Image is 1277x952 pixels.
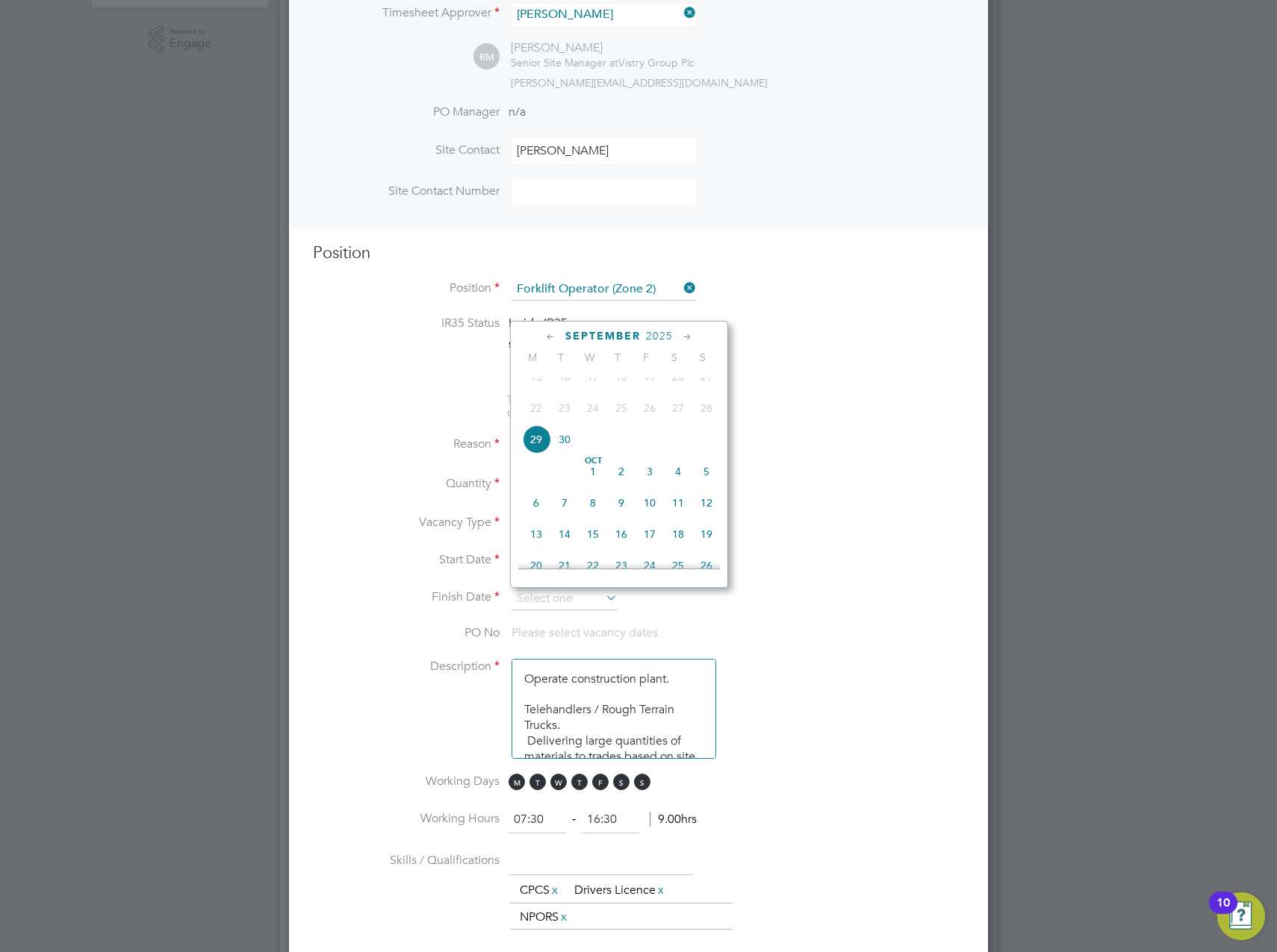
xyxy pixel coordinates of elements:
span: 23 [550,394,579,422]
label: Quantity [313,476,500,492]
span: Inside IR35 [509,316,568,330]
span: Senior Site Manager at [511,56,618,69]
span: 22 [579,551,607,580]
span: 19 [692,520,721,548]
label: PO Manager [313,104,500,120]
label: Description [313,659,500,674]
label: PO No [313,625,500,641]
span: 30 [550,425,579,454]
span: 7 [550,489,579,517]
span: 15 [522,363,550,391]
span: 21 [692,363,721,391]
li: Drivers Licence [568,880,672,901]
div: 10 [1217,903,1230,922]
span: T [529,774,546,790]
li: CPCS [514,880,566,901]
span: n/a [509,104,526,119]
label: Working Hours [313,811,500,827]
span: 16 [607,520,636,548]
span: 17 [579,363,607,391]
span: [PERSON_NAME][EMAIL_ADDRESS][DOMAIN_NAME] [511,76,768,90]
span: F [592,774,609,790]
span: 29 [522,425,550,454]
span: 26 [636,394,664,422]
h3: Position [313,242,964,264]
label: Reason [313,436,500,452]
label: Working Days [313,774,500,789]
span: 24 [636,551,664,580]
span: 17 [636,520,664,548]
span: 23 [607,551,636,580]
span: 28 [692,394,721,422]
span: 8 [579,489,607,517]
span: T [603,351,632,364]
input: 17:00 [582,807,639,833]
span: 4 [664,457,692,486]
span: M [518,351,547,364]
div: Vistry Group Plc [511,56,695,69]
input: 08:00 [509,807,566,833]
span: 18 [607,363,636,391]
label: Vacancy Type [313,515,500,530]
span: S [689,351,717,364]
span: 20 [522,551,550,580]
span: 22 [522,394,550,422]
span: 1 [579,457,607,486]
span: 6 [522,489,550,517]
input: Search for... [512,278,696,301]
span: T [571,774,588,790]
span: W [550,774,567,790]
span: 27 [664,394,692,422]
span: W [575,351,603,364]
span: S [660,351,689,364]
label: Site Contact Number [313,184,500,199]
span: 12 [692,489,721,517]
span: September [565,330,641,342]
label: IR35 Status [313,316,500,331]
span: ‐ [569,812,579,827]
span: 9.00hrs [650,812,697,827]
label: Site Contact [313,143,500,158]
span: Please select vacancy dates [512,625,658,640]
a: x [559,907,569,927]
span: 10 [636,489,664,517]
span: 15 [579,520,607,548]
span: Oct [579,457,607,465]
span: 11 [664,489,692,517]
span: 25 [607,394,636,422]
span: 2025 [646,330,673,342]
span: S [634,774,650,790]
a: x [656,880,666,900]
span: 25 [664,551,692,580]
span: 3 [636,457,664,486]
span: 18 [664,520,692,548]
label: Start Date [313,552,500,568]
strong: Status Determination Statement [509,339,645,350]
span: 14 [550,520,579,548]
span: M [509,774,525,790]
span: 21 [550,551,579,580]
span: 20 [664,363,692,391]
label: Position [313,281,500,296]
li: NPORS [514,907,575,927]
span: 19 [636,363,664,391]
span: F [632,351,660,364]
input: Search for... [512,4,696,25]
span: 5 [692,457,721,486]
input: Select one [512,588,618,610]
label: Timesheet Approver [313,5,500,21]
span: 26 [692,551,721,580]
span: 16 [550,363,579,391]
span: 13 [522,520,550,548]
div: [PERSON_NAME] [511,40,695,56]
span: The status determination for this position can be updated after creating the vacancy [507,392,709,419]
a: x [550,880,560,900]
span: T [547,351,575,364]
span: S [613,774,630,790]
label: Finish Date [313,589,500,605]
button: Open Resource Center, 10 new notifications [1217,892,1265,940]
span: 9 [607,489,636,517]
span: 24 [579,394,607,422]
span: RM [473,44,500,70]
label: Skills / Qualifications [313,853,500,868]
